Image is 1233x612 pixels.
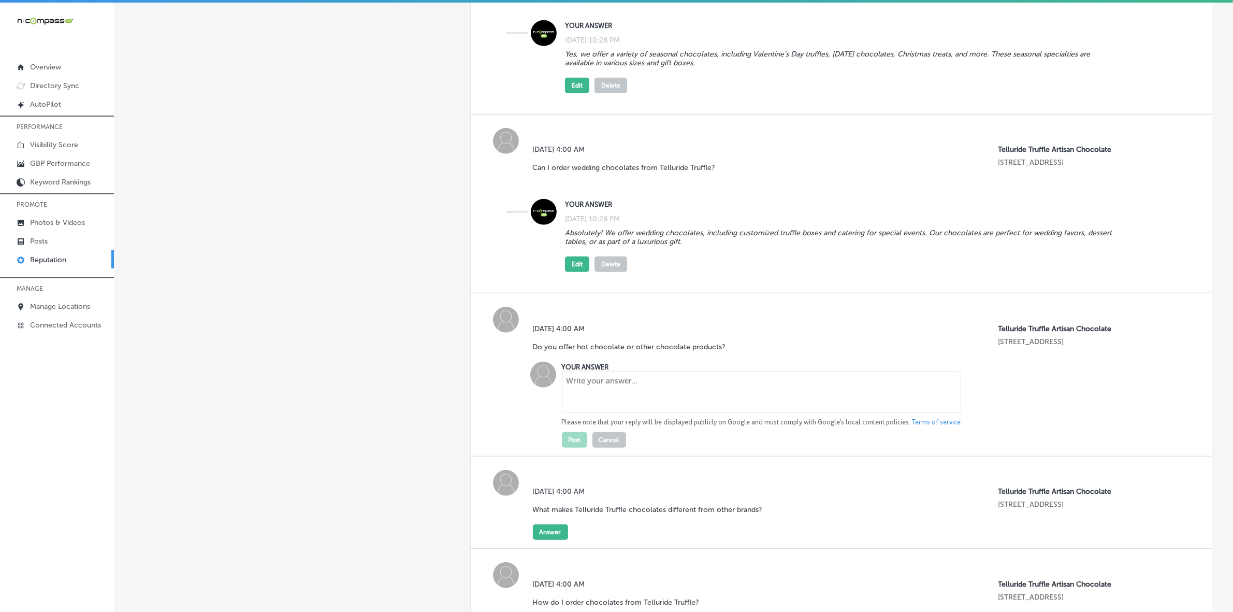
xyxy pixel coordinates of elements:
[533,580,707,589] label: [DATE] 4:00 AM
[565,215,620,223] label: [DATE] 10:28 PM
[594,78,627,93] button: Delete
[565,22,1118,30] label: YOUR ANSWER
[562,363,609,371] label: YOUR ANSWER
[565,229,1118,246] p: Absolutely! We offer wedding chocolates, including customized truffle boxes and catering for spec...
[30,81,79,90] p: Directory Sync
[565,36,620,45] label: [DATE] 10:28 PM
[30,178,91,187] p: Keyword Rankings
[30,218,85,227] p: Photos & Videos
[998,145,1122,154] p: Telluride Truffle Artisan Chocolate
[562,432,587,448] button: Post
[998,158,1122,167] p: 6006 W Alameda Ave
[533,163,716,172] p: Can I order wedding chocolates from Telluride Truffle?
[998,593,1122,602] p: 6006 W Alameda Ave
[998,500,1122,509] p: 6006 W Alameda Ave
[17,16,74,26] img: 660ab0bf-5cc7-4cb8-ba1c-48b5ae0f18e60NCTV_CLogo_TV_Black_-500x88.png
[30,63,61,72] p: Overview
[30,140,78,149] p: Visibility Score
[533,343,726,351] p: Do you offer hot chocolate or other chocolate products?
[30,255,66,264] p: Reputation
[998,324,1122,333] p: Telluride Truffle Artisan Chocolate
[565,201,1118,208] label: YOUR ANSWER
[998,487,1122,496] p: Telluride Truffle Artisan Chocolate
[912,418,961,427] a: Terms of service
[562,418,961,427] p: Please note that your reply will be displayed publicly on Google and must comply with Google's lo...
[565,257,589,272] button: Edit
[533,145,723,154] label: [DATE] 4:00 AM
[30,302,90,311] p: Manage Locations
[533,505,763,514] p: What makes Telluride Truffle chocolates different from other brands?
[30,159,90,168] p: GBP Performance
[998,580,1122,589] p: Telluride Truffle Artisan Chocolate
[998,337,1122,346] p: 6006 W Alameda Ave
[594,257,627,272] button: Delete
[565,78,589,93] button: Edit
[30,237,48,246] p: Posts
[533,524,568,540] button: Answer
[565,50,1118,67] p: Yes, we offer a variety of seasonal chocolates, including Valentine’s Day truffles, [DATE] chocol...
[533,598,700,607] p: How do I order chocolates from Telluride Truffle?
[592,432,626,448] button: Cancel
[30,100,61,109] p: AutoPilot
[533,487,771,496] label: [DATE] 4:00 AM
[533,324,734,333] label: [DATE] 4:00 AM
[30,321,101,330] p: Connected Accounts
